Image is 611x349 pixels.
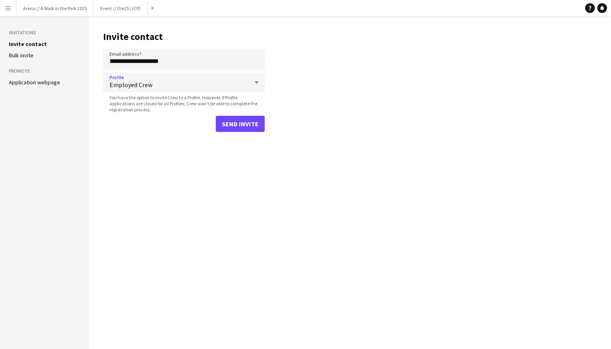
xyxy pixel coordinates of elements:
button: Event // Ole25 (JCP) [94,0,147,16]
h1: Invite contact [103,31,265,43]
a: Bulk invite [9,52,34,59]
a: Application webpage [9,79,60,86]
button: Arena // A Walk in the Park 2025 [17,0,94,16]
h3: Promote [9,67,80,75]
a: Invite contact [9,40,47,48]
span: Employed Crew [110,81,249,89]
span: You have the option to invite Crew to a Profile. However, if Profile applications are closed for ... [103,94,265,113]
button: Send invite [216,116,265,132]
h3: Invitations [9,29,80,36]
